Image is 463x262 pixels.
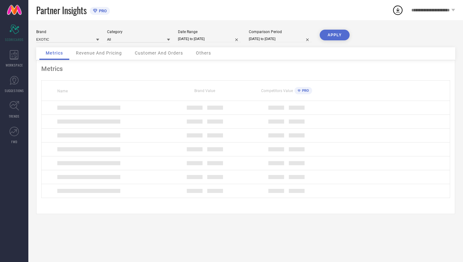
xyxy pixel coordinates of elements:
div: Comparison Period [249,30,312,34]
span: SUGGESTIONS [5,88,24,93]
div: Brand [36,30,99,34]
button: APPLY [320,30,350,40]
div: Date Range [178,30,241,34]
span: Partner Insights [36,4,87,17]
span: Others [196,50,211,55]
span: Name [57,89,68,93]
span: TRENDS [9,114,20,119]
span: Brand Value [194,89,215,93]
span: SCORECARDS [5,37,24,42]
input: Select comparison period [249,36,312,42]
div: Metrics [41,65,450,73]
span: Customer And Orders [135,50,183,55]
span: Competitors Value [261,89,293,93]
div: Category [107,30,170,34]
span: PRO [97,9,107,13]
input: Select date range [178,36,241,42]
span: FWD [11,139,17,144]
span: PRO [300,89,309,93]
span: WORKSPACE [6,63,23,67]
div: Open download list [392,4,403,16]
span: Revenue And Pricing [76,50,122,55]
span: Metrics [46,50,63,55]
